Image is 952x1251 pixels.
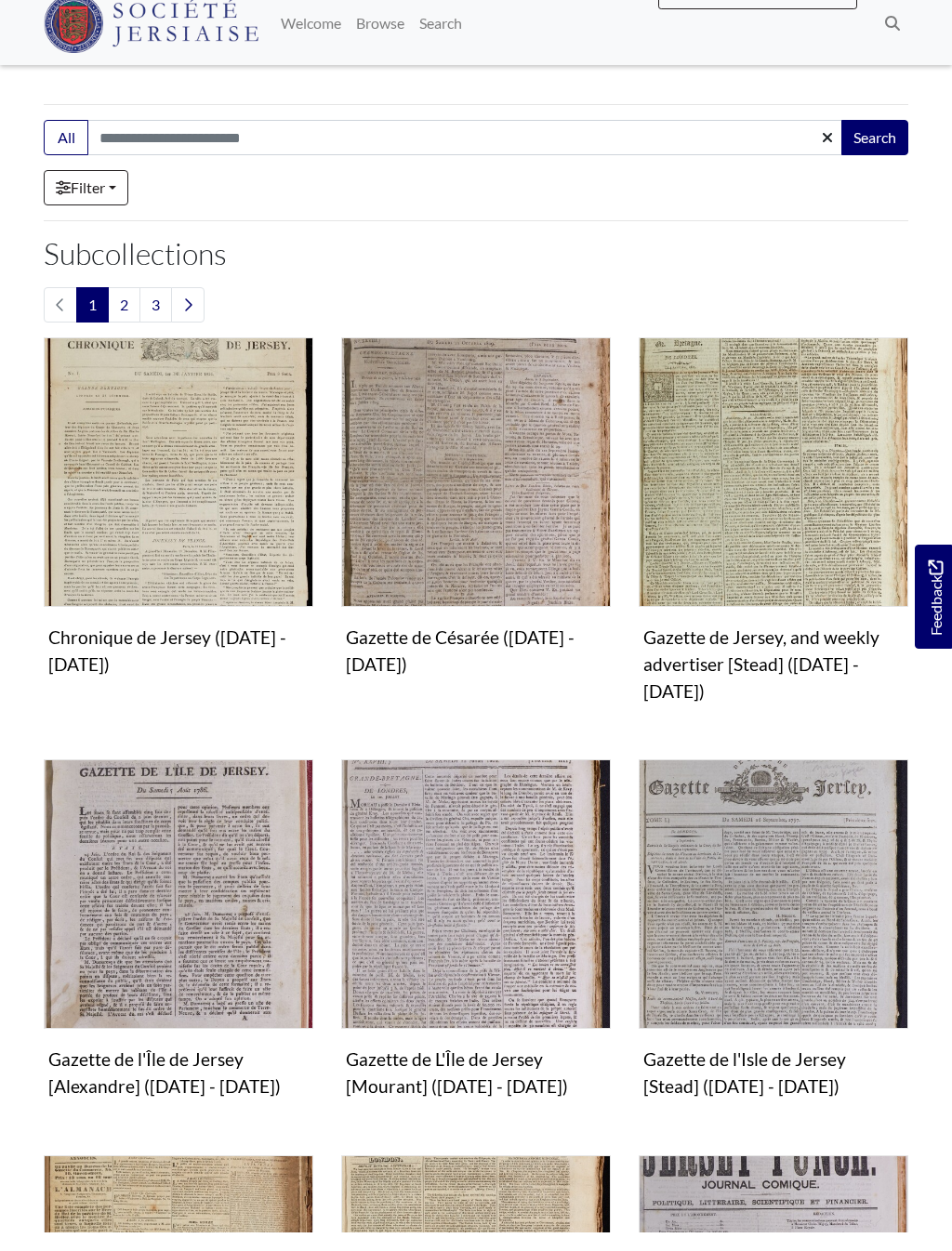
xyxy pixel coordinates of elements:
span: Feedback [924,578,946,653]
a: Browse [349,23,412,60]
div: Subcollection [625,356,922,756]
div: Subcollection [327,356,625,756]
input: Search this collection... [87,138,843,174]
img: Gazette de l'Isle de Jersey [Stead] (1797 - 1800) [639,778,908,1047]
div: Subcollection [625,778,922,1152]
a: Goto page 2 [108,306,140,341]
a: Gazette de l'Île de Jersey [Alexandre] (1786 - 1796) Gazette de l'Île de Jersey [Alexandre] ([DAT... [44,778,313,1124]
img: Société Jersiaise [44,12,258,72]
img: Gazette de Jersey, and weekly advertiser [Stead] (1803 - 1814) [639,356,908,625]
img: Gazette de L'Île de Jersey [Mourant] (1800 - 1835) [341,778,611,1047]
a: Goto page 3 [139,306,172,341]
nav: pagination [44,306,908,341]
a: Welcome [273,23,349,60]
a: Société Jersiaise logo [44,7,258,76]
a: Gazette de Jersey, and weekly advertiser [Stead] (1803 - 1814) Gazette de Jersey, and weekly adve... [639,356,908,728]
div: Subcollection [30,778,327,1152]
button: All [44,138,88,174]
a: Search [412,23,469,60]
li: Previous page [44,306,77,341]
img: Chronique de Jersey (1814 - 1959) [44,356,313,625]
img: Gazette de Césarée (1809 - 1819) [341,356,611,625]
span: Return to Société Jersiaise [674,6,826,21]
button: Search [841,138,908,174]
a: Gazette de Césarée (1809 - 1819) Gazette de Césarée ([DATE] - [DATE]) [341,356,611,702]
a: Gazette de L'Île de Jersey [Mourant] (1800 - 1835) Gazette de L'Île de Jersey [Mourant] ([DATE] -... [341,778,611,1124]
a: Chronique de Jersey (1814 - 1959) Chronique de Jersey ([DATE] - [DATE]) [44,356,313,702]
div: Subcollection [30,356,327,756]
a: Next page [171,306,205,341]
a: Gazette de l'Isle de Jersey [Stead] (1797 - 1800) Gazette de l'Isle de Jersey [Stead] ([DATE] - [... [639,778,908,1124]
a: Filter [44,189,128,224]
span: Goto page 1 [76,306,109,341]
h2: Subcollections [44,255,908,290]
a: Would you like to provide feedback? [915,563,952,667]
div: Subcollection [327,778,625,1152]
img: Gazette de l'Île de Jersey [Alexandre] (1786 - 1796) [44,778,313,1047]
